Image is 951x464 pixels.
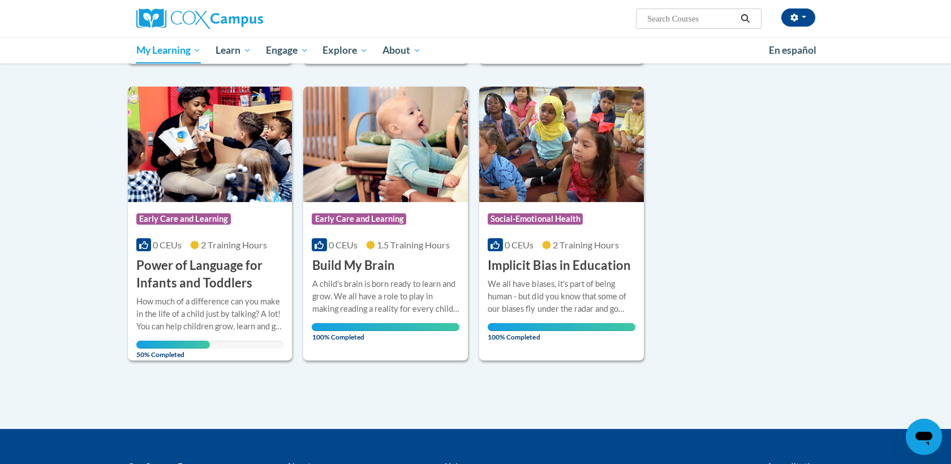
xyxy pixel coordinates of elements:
[488,213,583,225] span: Social-Emotional Health
[769,44,816,56] span: En español
[488,323,635,331] div: Your progress
[136,295,284,333] div: How much of a difference can you make in the life of a child just by talking? A lot! You can help...
[312,323,459,331] div: Your progress
[136,341,210,349] div: Your progress
[479,87,644,202] img: Course Logo
[312,278,459,315] div: A child's brain is born ready to learn and grow. We all have a role to play in making reading a r...
[216,44,251,57] span: Learn
[646,12,737,25] input: Search Courses
[136,257,284,292] h3: Power of Language for Infants and Toddlers
[761,38,824,62] a: En español
[329,239,358,250] span: 0 CEUs
[128,87,292,202] img: Course Logo
[315,37,375,63] a: Explore
[312,323,459,341] span: 100% Completed
[505,239,533,250] span: 0 CEUs
[208,37,259,63] a: Learn
[479,87,644,360] a: Course LogoSocial-Emotional Health0 CEUs2 Training Hours Implicit Bias in EducationWe all have bi...
[119,37,832,63] div: Main menu
[488,257,630,274] h3: Implicit Bias in Education
[553,239,619,250] span: 2 Training Hours
[129,37,209,63] a: My Learning
[737,12,754,25] button: Search
[136,341,210,359] span: 50% Completed
[303,87,468,360] a: Course LogoEarly Care and Learning0 CEUs1.5 Training Hours Build My BrainA child's brain is born ...
[377,239,450,250] span: 1.5 Training Hours
[136,213,231,225] span: Early Care and Learning
[488,278,635,315] div: We all have biases, it's part of being human - but did you know that some of our biases fly under...
[153,239,182,250] span: 0 CEUs
[303,87,468,202] img: Course Logo
[136,44,201,57] span: My Learning
[201,239,267,250] span: 2 Training Hours
[312,213,406,225] span: Early Care and Learning
[906,419,942,455] iframe: Button to launch messaging window
[312,257,394,274] h3: Build My Brain
[136,8,351,29] a: Cox Campus
[322,44,368,57] span: Explore
[382,44,421,57] span: About
[136,8,263,29] img: Cox Campus
[488,323,635,341] span: 100% Completed
[266,44,308,57] span: Engage
[375,37,428,63] a: About
[781,8,815,27] button: Account Settings
[128,87,292,360] a: Course LogoEarly Care and Learning0 CEUs2 Training Hours Power of Language for Infants and Toddle...
[259,37,316,63] a: Engage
